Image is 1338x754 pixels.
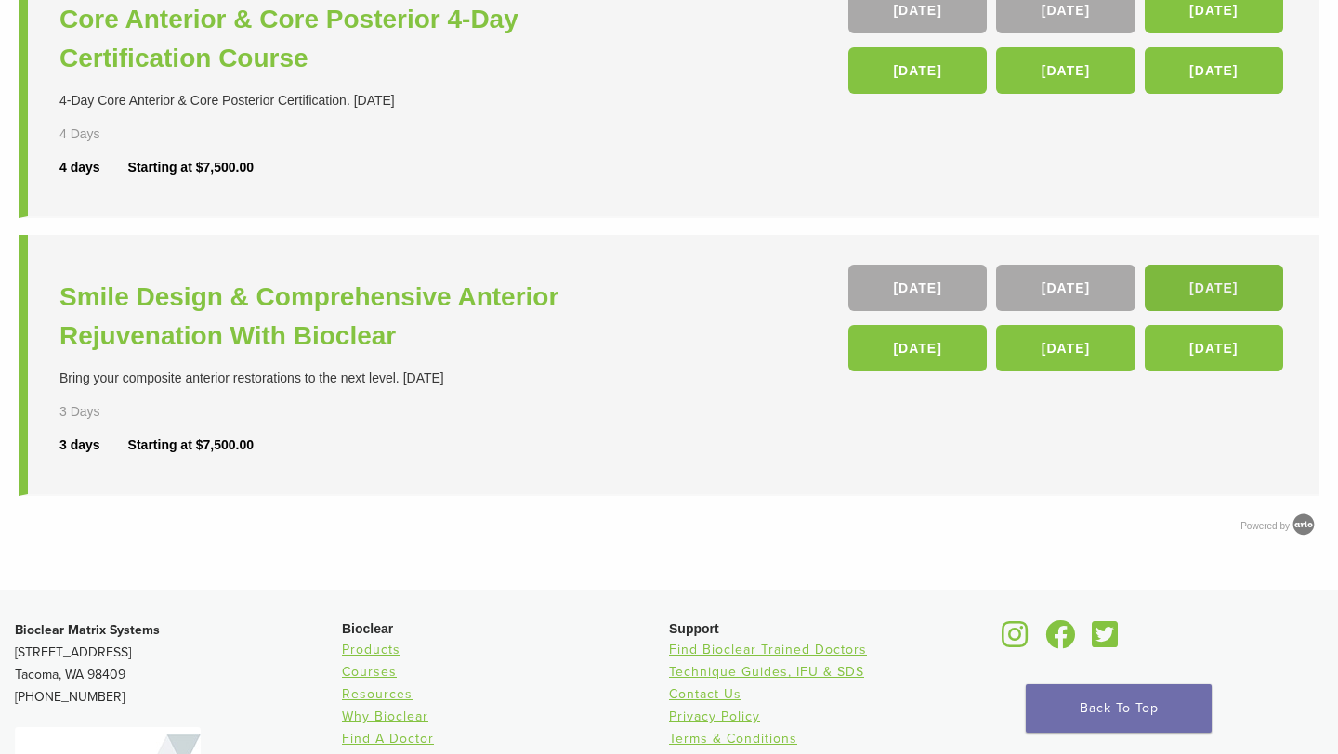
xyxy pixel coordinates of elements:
[996,325,1135,371] a: [DATE]
[1145,47,1283,94] a: [DATE]
[996,265,1135,311] a: [DATE]
[848,47,987,94] a: [DATE]
[59,402,151,422] div: 3 Days
[669,642,867,657] a: Find Bioclear Trained Doctors
[996,631,1035,650] a: Bioclear
[342,664,397,680] a: Courses
[848,325,987,371] a: [DATE]
[15,622,160,638] strong: Bioclear Matrix Systems
[1240,521,1319,531] a: Powered by
[128,435,254,455] div: Starting at $7,500.00
[669,621,719,636] span: Support
[59,124,151,144] div: 4 Days
[669,731,797,747] a: Terms & Conditions
[669,664,864,680] a: Technique Guides, IFU & SDS
[59,369,674,388] div: Bring your composite anterior restorations to the next level. [DATE]
[342,686,413,702] a: Resources
[59,158,128,177] div: 4 days
[1026,684,1212,733] a: Back To Top
[128,158,254,177] div: Starting at $7,500.00
[1085,631,1124,650] a: Bioclear
[59,435,128,455] div: 3 days
[669,708,760,724] a: Privacy Policy
[342,731,434,747] a: Find A Doctor
[848,265,1288,381] div: , , , , ,
[1290,511,1318,539] img: Arlo training & Event Software
[59,278,674,356] a: Smile Design & Comprehensive Anterior Rejuvenation With Bioclear
[1039,631,1082,650] a: Bioclear
[1145,325,1283,371] a: [DATE]
[1145,265,1283,311] a: [DATE]
[342,621,393,636] span: Bioclear
[59,91,674,110] div: 4-Day Core Anterior & Core Posterior Certification. [DATE]
[15,619,342,708] p: [STREET_ADDRESS] Tacoma, WA 98409 [PHONE_NUMBER]
[848,265,987,311] a: [DATE]
[342,642,400,657] a: Products
[669,686,741,702] a: Contact Us
[342,708,428,724] a: Why Bioclear
[996,47,1135,94] a: [DATE]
